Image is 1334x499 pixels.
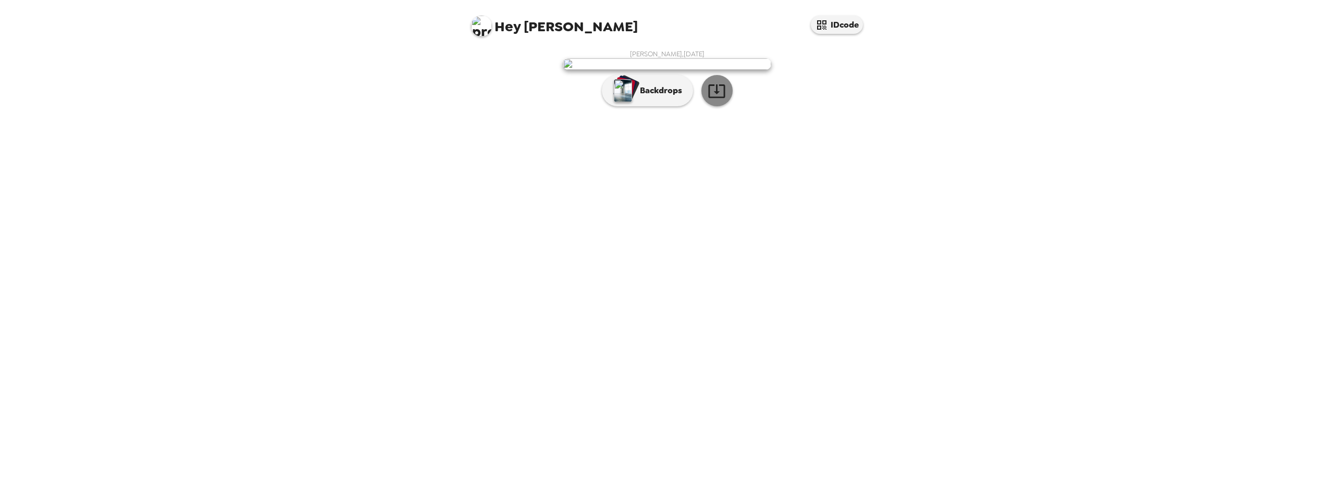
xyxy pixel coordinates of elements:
button: IDcode [811,16,863,34]
span: Hey [495,17,521,36]
span: [PERSON_NAME] [471,10,638,34]
img: user [563,58,771,70]
img: profile pic [471,16,492,36]
span: [PERSON_NAME] , [DATE] [630,49,705,58]
p: Backdrops [635,84,682,97]
button: Backdrops [602,75,693,106]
